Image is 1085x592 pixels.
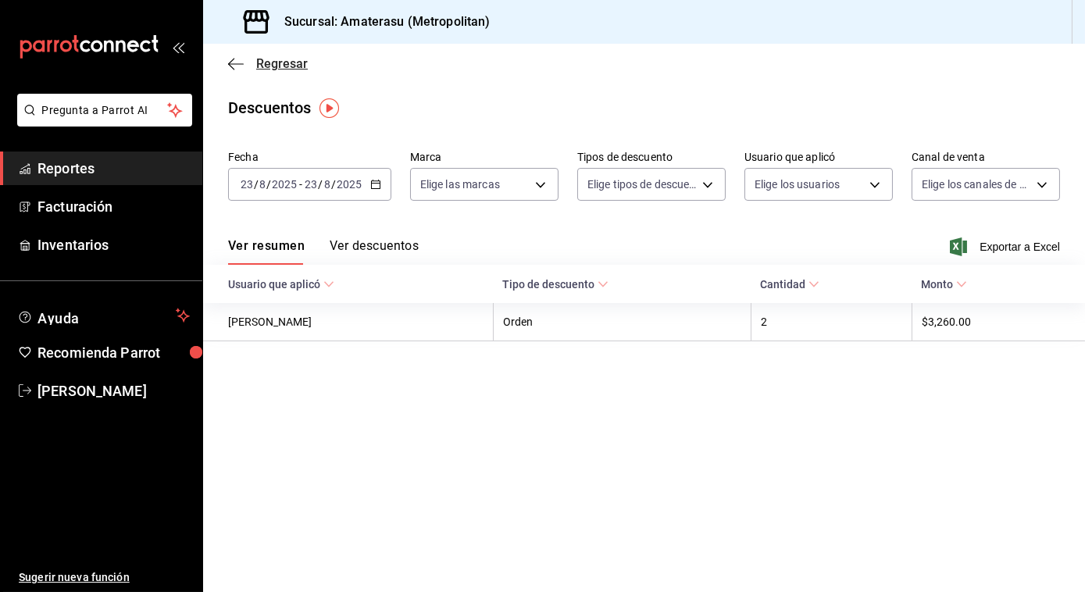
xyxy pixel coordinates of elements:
[254,178,259,191] span: /
[420,177,500,192] span: Elige las marcas
[319,98,339,118] img: Tooltip marker
[410,152,559,163] label: Marca
[751,303,912,341] th: 2
[228,238,305,265] button: Ver resumen
[228,278,334,291] span: Usuario que aplicó
[912,303,1085,341] th: $3,260.00
[299,178,302,191] span: -
[228,96,311,119] div: Descuentos
[336,178,362,191] input: ----
[228,56,308,71] button: Regresar
[330,238,419,265] button: Ver descuentos
[323,178,331,191] input: --
[259,178,266,191] input: --
[331,178,336,191] span: /
[240,178,254,191] input: --
[921,278,967,291] span: Monto
[587,177,697,192] span: Elige tipos de descuento
[37,158,190,179] span: Reportes
[11,113,192,130] a: Pregunta a Parrot AI
[256,56,308,71] span: Regresar
[493,303,751,341] th: Orden
[37,234,190,255] span: Inventarios
[37,196,190,217] span: Facturación
[37,306,170,325] span: Ayuda
[203,303,493,341] th: [PERSON_NAME]
[42,102,168,119] span: Pregunta a Parrot AI
[744,152,893,163] label: Usuario que aplicó
[760,278,819,291] span: Cantidad
[912,152,1060,163] label: Canal de venta
[228,152,391,163] label: Fecha
[318,178,323,191] span: /
[272,12,490,31] h3: Sucursal: Amaterasu (Metropolitan)
[266,178,271,191] span: /
[304,178,318,191] input: --
[228,238,419,265] div: navigation tabs
[271,178,298,191] input: ----
[953,237,1060,256] button: Exportar a Excel
[755,177,840,192] span: Elige los usuarios
[17,94,192,127] button: Pregunta a Parrot AI
[922,177,1031,192] span: Elige los canales de venta
[37,342,190,363] span: Recomienda Parrot
[577,152,726,163] label: Tipos de descuento
[502,278,609,291] span: Tipo de descuento
[37,380,190,401] span: [PERSON_NAME]
[19,569,190,586] span: Sugerir nueva función
[172,41,184,53] button: open_drawer_menu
